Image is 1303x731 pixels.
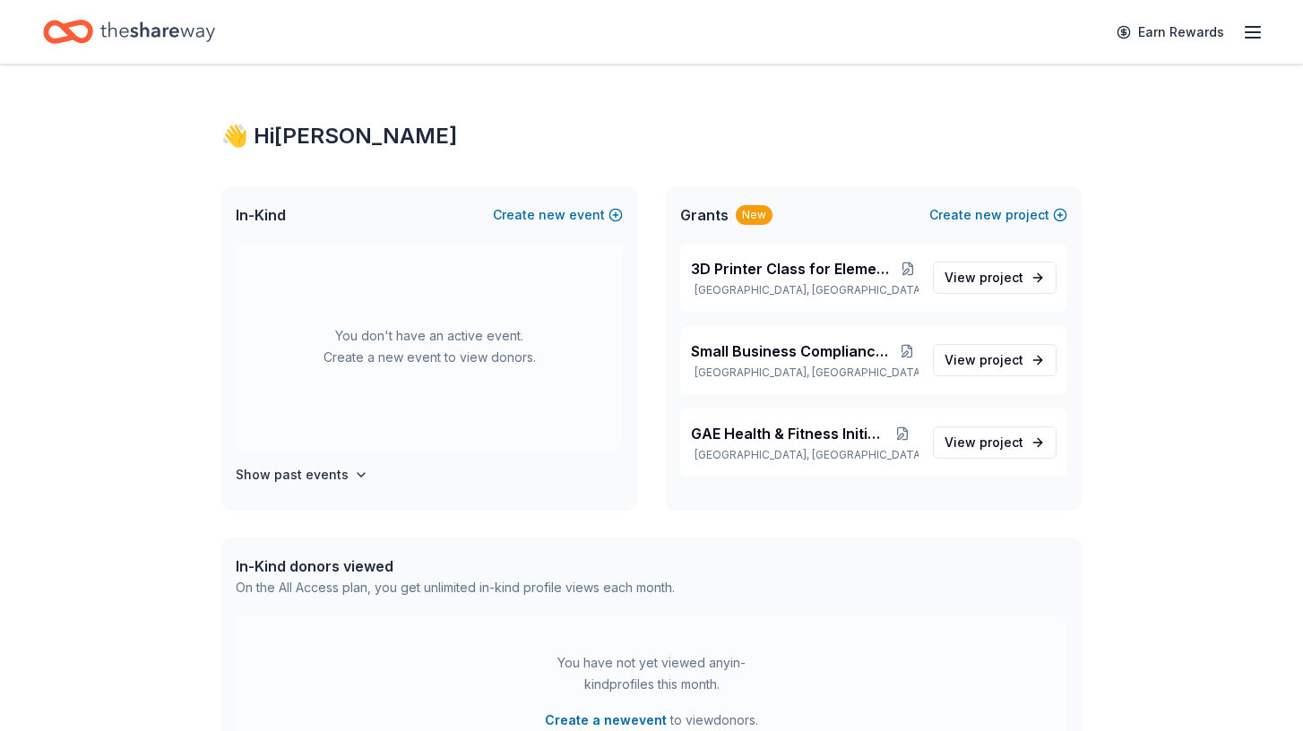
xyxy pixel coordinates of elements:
span: GAE Health & Fitness Initiative [691,423,885,444]
div: 👋 Hi [PERSON_NAME] [221,122,1082,150]
span: Small Business Compliance Program Launch [691,340,895,362]
button: Create a newevent [545,709,667,731]
span: In-Kind [236,204,286,226]
span: 3D Printer Class for Elementary and High School [691,258,897,279]
button: Createnewevent [493,204,623,226]
p: [GEOGRAPHIC_DATA], [GEOGRAPHIC_DATA] [691,365,919,380]
span: project [979,434,1023,450]
span: new [539,204,565,226]
a: View project [933,344,1057,376]
p: [GEOGRAPHIC_DATA], [GEOGRAPHIC_DATA] [691,283,919,297]
div: You have not yet viewed any in-kind profiles this month. [539,652,764,695]
a: Earn Rewards [1106,16,1235,48]
span: View [945,349,1023,371]
button: Createnewproject [929,204,1067,226]
span: View [945,267,1023,288]
button: Show past events [236,464,368,486]
div: You don't have an active event. Create a new event to view donors. [236,244,623,450]
p: [GEOGRAPHIC_DATA], [GEOGRAPHIC_DATA] [691,448,919,462]
a: View project [933,262,1057,294]
h4: Show past events [236,464,349,486]
div: On the All Access plan, you get unlimited in-kind profile views each month. [236,577,675,598]
div: In-Kind donors viewed [236,555,675,577]
span: View [945,432,1023,453]
span: to view donors . [545,709,758,731]
a: View project [933,426,1057,459]
a: Home [43,11,215,53]
span: project [979,352,1023,367]
span: Grants [680,204,729,226]
div: New [736,205,772,225]
span: new [975,204,1002,226]
span: project [979,270,1023,285]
